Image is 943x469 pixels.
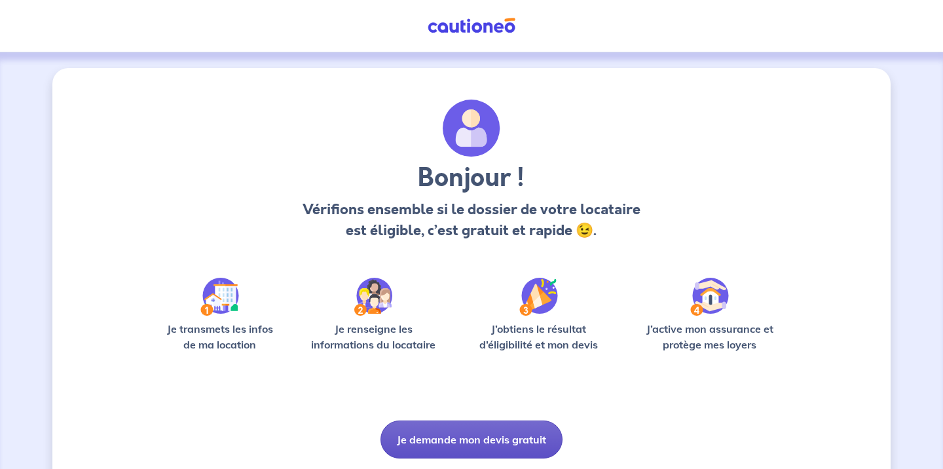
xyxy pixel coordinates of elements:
p: J’obtiens le résultat d’éligibilité et mon devis [465,321,613,352]
p: J’active mon assurance et protège mes loyers [633,321,786,352]
img: archivate [443,100,500,157]
p: Je renseigne les informations du locataire [303,321,444,352]
img: /static/f3e743aab9439237c3e2196e4328bba9/Step-3.svg [519,278,558,316]
p: Je transmets les infos de ma location [157,321,282,352]
img: /static/bfff1cf634d835d9112899e6a3df1a5d/Step-4.svg [690,278,729,316]
button: Je demande mon devis gratuit [380,421,563,459]
img: /static/90a569abe86eec82015bcaae536bd8e6/Step-1.svg [200,278,239,316]
h3: Bonjour ! [299,162,644,194]
p: Vérifions ensemble si le dossier de votre locataire est éligible, c’est gratuit et rapide 😉. [299,199,644,241]
img: /static/c0a346edaed446bb123850d2d04ad552/Step-2.svg [354,278,392,316]
img: Cautioneo [422,18,521,34]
